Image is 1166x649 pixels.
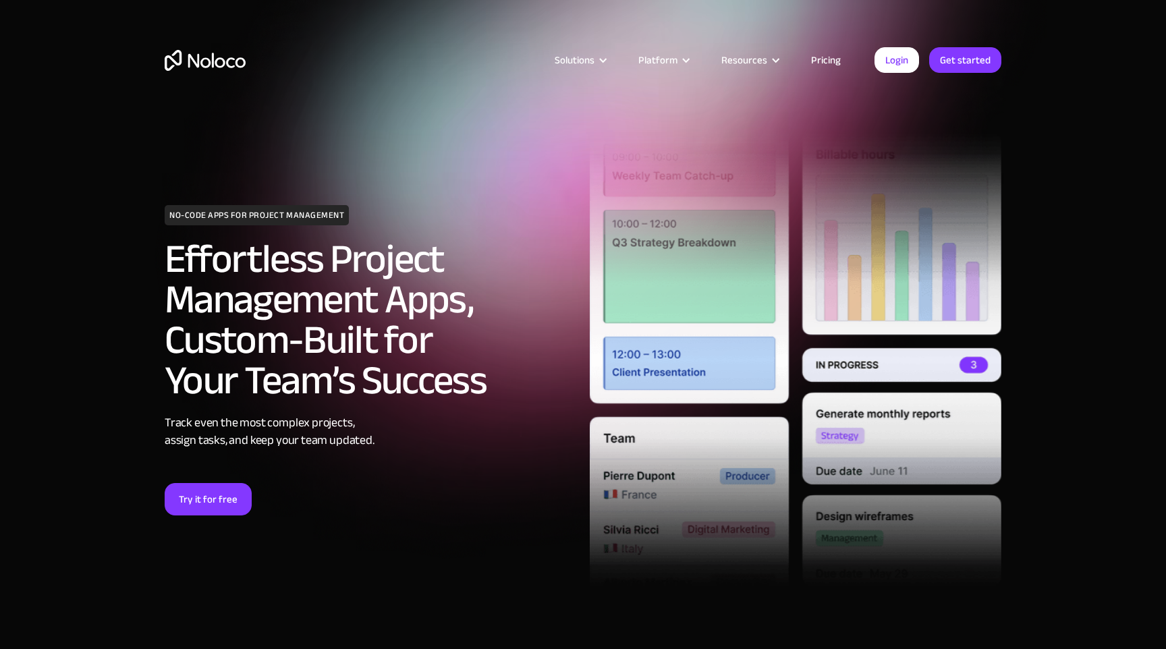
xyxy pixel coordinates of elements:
div: Track even the most complex projects, assign tasks, and keep your team updated. [165,414,576,449]
div: Resources [704,51,794,69]
a: home [165,50,246,71]
h2: Effortless Project Management Apps, Custom-Built for Your Team’s Success [165,239,576,401]
div: Solutions [555,51,594,69]
div: Platform [621,51,704,69]
a: Pricing [794,51,858,69]
div: Resources [721,51,767,69]
div: Solutions [538,51,621,69]
a: Get started [929,47,1001,73]
a: Try it for free [165,483,252,515]
a: Login [874,47,919,73]
div: Platform [638,51,677,69]
h1: NO-CODE APPS FOR PROJECT MANAGEMENT [165,205,349,225]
